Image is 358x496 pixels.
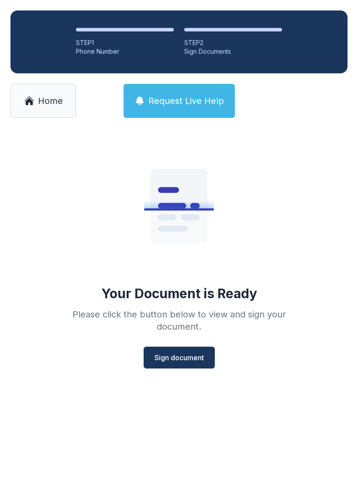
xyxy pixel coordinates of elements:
[184,38,282,47] div: STEP 2
[38,95,63,107] span: Home
[184,47,282,56] div: Sign Documents
[148,95,224,107] span: Request Live Help
[155,352,204,363] span: Sign document
[101,286,257,301] div: Your Document is Ready
[53,308,305,333] div: Please click the button below to view and sign your document.
[76,38,174,47] div: STEP 1
[76,47,174,56] div: Phone Number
